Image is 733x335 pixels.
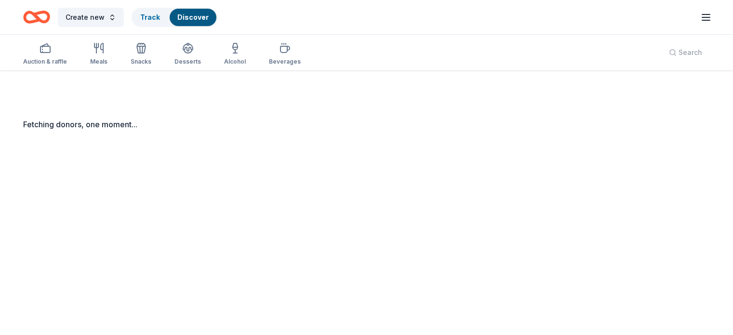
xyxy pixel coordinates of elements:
a: Discover [177,13,209,21]
a: Track [140,13,160,21]
div: Meals [90,58,107,66]
button: Create new [58,8,124,27]
div: Beverages [269,58,301,66]
span: Create new [66,12,105,23]
button: Snacks [131,39,151,70]
div: Auction & raffle [23,58,67,66]
button: Auction & raffle [23,39,67,70]
button: Beverages [269,39,301,70]
div: Fetching donors, one moment... [23,119,710,130]
div: Desserts [174,58,201,66]
button: Meals [90,39,107,70]
a: Home [23,6,50,28]
button: TrackDiscover [132,8,217,27]
div: Alcohol [224,58,246,66]
button: Alcohol [224,39,246,70]
div: Snacks [131,58,151,66]
button: Desserts [174,39,201,70]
